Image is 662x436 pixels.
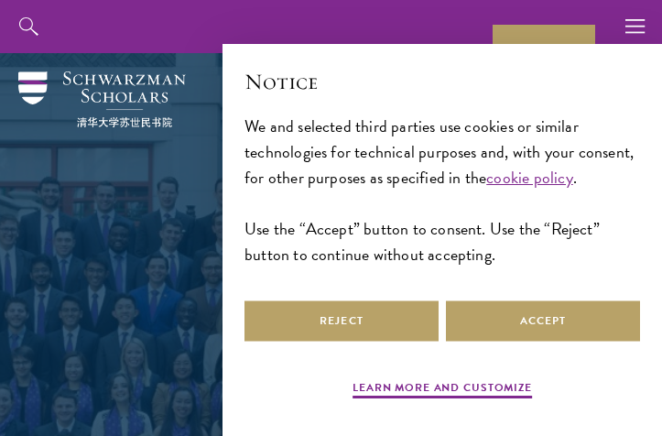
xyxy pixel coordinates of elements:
[353,379,532,401] button: Learn more and customize
[244,114,640,267] div: We and selected third parties use cookies or similar technologies for technical purposes and, wit...
[486,165,572,190] a: cookie policy
[18,71,186,127] img: Schwarzman Scholars
[446,300,640,342] button: Accept
[244,300,439,342] button: Reject
[244,66,640,97] h2: Notice
[493,25,595,127] a: Apply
